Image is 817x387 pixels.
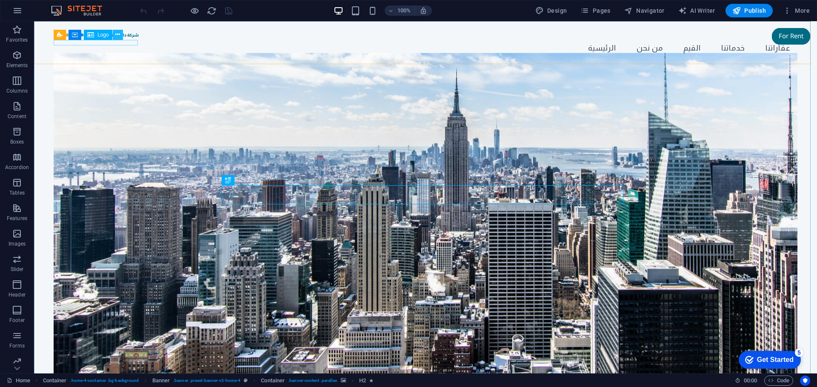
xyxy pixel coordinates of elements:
span: . banner .preset-banner-v3-home-4 [173,376,240,386]
span: Design [535,6,567,15]
p: Columns [6,88,28,94]
div: 5 [63,2,71,10]
p: Content [8,113,26,120]
h6: Session time [735,376,757,386]
div: For Rent [738,7,776,23]
span: Click to select. Double-click to edit [152,376,170,386]
img: Editor Logo [49,6,113,16]
span: Click to select. Double-click to edit [261,376,285,386]
button: reload [206,6,217,16]
i: Element contains an animation [369,378,373,383]
p: Header [9,291,26,298]
div: Get Started [25,9,62,17]
span: Code [768,376,789,386]
span: 00 00 [744,376,757,386]
i: This element contains a background [341,378,346,383]
p: Boxes [10,138,24,145]
button: Pages [577,4,614,17]
nav: breadcrumb [43,376,373,386]
span: AI Writer [678,6,715,15]
p: Favorites [6,37,28,43]
button: 100% [385,6,415,16]
span: Click to select. Double-click to edit [43,376,67,386]
span: More [783,6,810,15]
i: This element is a customizable preset [244,378,248,383]
p: Accordion [5,164,29,171]
a: Click to cancel selection. Double-click to open Pages [7,376,30,386]
span: Publish [732,6,766,15]
button: Design [532,4,571,17]
button: Code [764,376,793,386]
p: Forms [9,342,25,349]
span: Navigator [624,6,665,15]
h6: 100% [397,6,411,16]
div: Design (Ctrl+Alt+Y) [532,4,571,17]
button: Click here to leave preview mode and continue editing [189,6,200,16]
span: : [750,377,751,384]
button: More [780,4,813,17]
p: Footer [9,317,25,324]
span: Pages [580,6,610,15]
i: On resize automatically adjust zoom level to fit chosen device. [420,7,427,14]
i: Reload page [207,6,217,16]
p: Slider [11,266,24,273]
span: Click to select. Double-click to edit [359,376,366,386]
p: Features [7,215,27,222]
p: Elements [6,62,28,69]
p: Tables [9,189,25,196]
span: . home-4-container .bg-background [70,376,139,386]
div: Get Started 5 items remaining, 0% complete [7,4,69,22]
span: . banner-content .parallax [288,376,337,386]
p: Images [9,240,26,247]
span: Logo [97,32,109,37]
button: AI Writer [675,4,719,17]
button: Navigator [621,4,668,17]
button: Publish [726,4,773,17]
button: Usercentrics [800,376,810,386]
